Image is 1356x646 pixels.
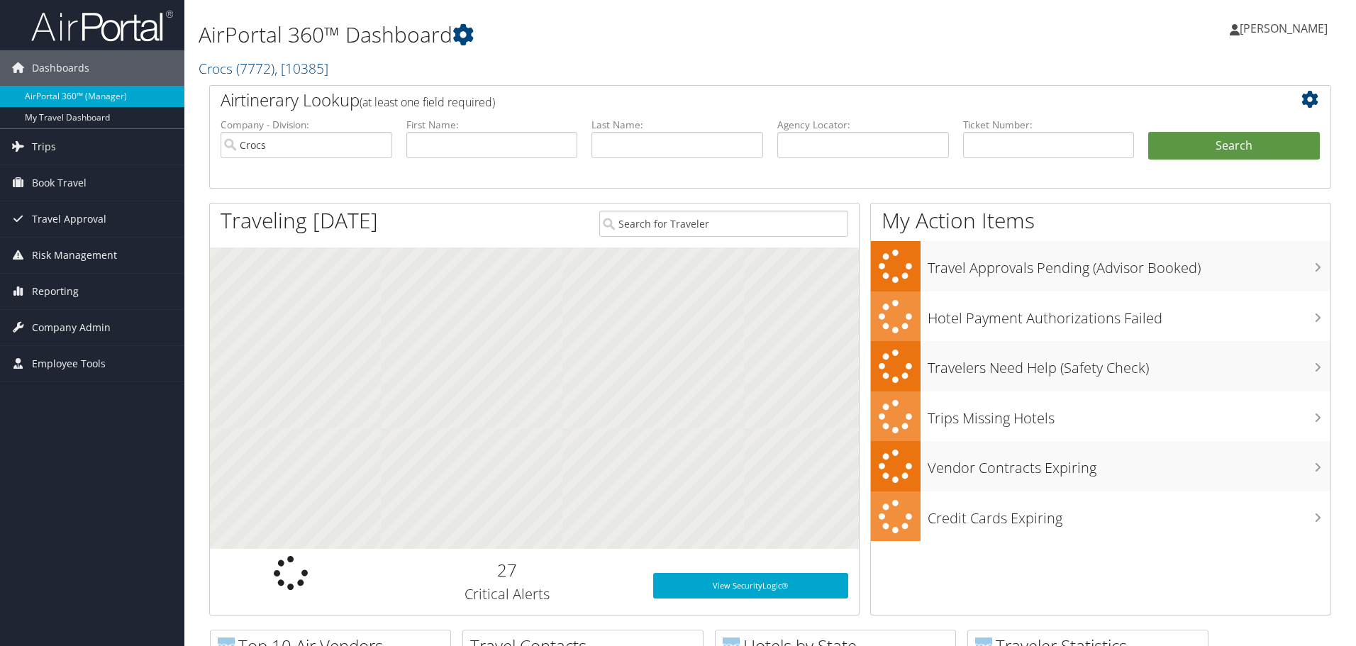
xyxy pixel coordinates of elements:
img: airportal-logo.png [31,9,173,43]
span: Employee Tools [32,346,106,382]
span: (at least one field required) [360,94,495,110]
a: View SecurityLogic® [653,573,848,598]
h1: Traveling [DATE] [221,206,378,235]
h3: Travelers Need Help (Safety Check) [928,351,1330,378]
label: Ticket Number: [963,118,1135,132]
span: ( 7772 ) [236,59,274,78]
h3: Vendor Contracts Expiring [928,451,1330,478]
a: Travelers Need Help (Safety Check) [871,341,1330,391]
a: Trips Missing Hotels [871,391,1330,442]
span: , [ 10385 ] [274,59,328,78]
a: Hotel Payment Authorizations Failed [871,291,1330,342]
span: Dashboards [32,50,89,86]
span: Book Travel [32,165,87,201]
label: Agency Locator: [777,118,949,132]
a: [PERSON_NAME] [1230,7,1342,50]
h3: Credit Cards Expiring [928,501,1330,528]
span: Company Admin [32,310,111,345]
a: Travel Approvals Pending (Advisor Booked) [871,241,1330,291]
a: Crocs [199,59,328,78]
h3: Critical Alerts [383,584,632,604]
span: Trips [32,129,56,165]
h1: My Action Items [871,206,1330,235]
span: [PERSON_NAME] [1240,21,1328,36]
a: Vendor Contracts Expiring [871,441,1330,491]
a: Credit Cards Expiring [871,491,1330,542]
button: Search [1148,132,1320,160]
h2: 27 [383,558,632,582]
h1: AirPortal 360™ Dashboard [199,20,961,50]
h3: Trips Missing Hotels [928,401,1330,428]
h3: Hotel Payment Authorizations Failed [928,301,1330,328]
input: Search for Traveler [599,211,848,237]
h2: Airtinerary Lookup [221,88,1226,112]
label: First Name: [406,118,578,132]
label: Last Name: [591,118,763,132]
label: Company - Division: [221,118,392,132]
h3: Travel Approvals Pending (Advisor Booked) [928,251,1330,278]
span: Reporting [32,274,79,309]
span: Travel Approval [32,201,106,237]
span: Risk Management [32,238,117,273]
